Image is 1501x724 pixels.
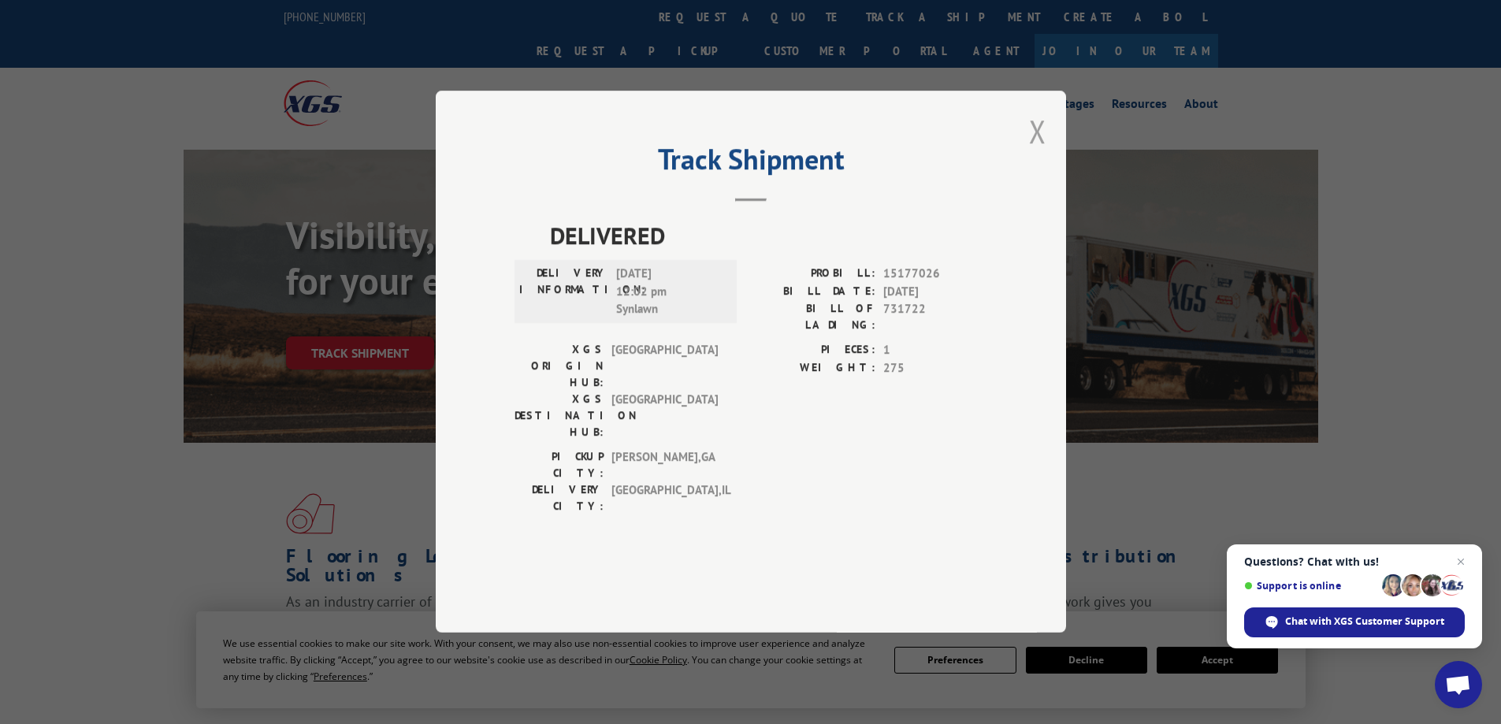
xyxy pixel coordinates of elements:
[611,392,718,441] span: [GEOGRAPHIC_DATA]
[1435,661,1482,708] div: Open chat
[751,342,875,360] label: PIECES:
[751,301,875,334] label: BILL OF LADING:
[883,342,987,360] span: 1
[751,359,875,377] label: WEIGHT:
[1244,580,1377,592] span: Support is online
[1244,555,1465,568] span: Questions? Chat with us!
[1285,614,1444,629] span: Chat with XGS Customer Support
[515,148,987,178] h2: Track Shipment
[519,265,608,319] label: DELIVERY INFORMATION:
[1029,110,1046,152] button: Close modal
[515,449,604,482] label: PICKUP CITY:
[611,342,718,392] span: [GEOGRAPHIC_DATA]
[550,218,987,254] span: DELIVERED
[883,301,987,334] span: 731722
[515,392,604,441] label: XGS DESTINATION HUB:
[611,449,718,482] span: [PERSON_NAME] , GA
[751,265,875,284] label: PROBILL:
[515,482,604,515] label: DELIVERY CITY:
[883,283,987,301] span: [DATE]
[611,482,718,515] span: [GEOGRAPHIC_DATA] , IL
[883,265,987,284] span: 15177026
[1451,552,1470,571] span: Close chat
[616,265,723,319] span: [DATE] 12:02 pm Synlawn
[1244,607,1465,637] div: Chat with XGS Customer Support
[883,359,987,377] span: 275
[515,342,604,392] label: XGS ORIGIN HUB:
[751,283,875,301] label: BILL DATE:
